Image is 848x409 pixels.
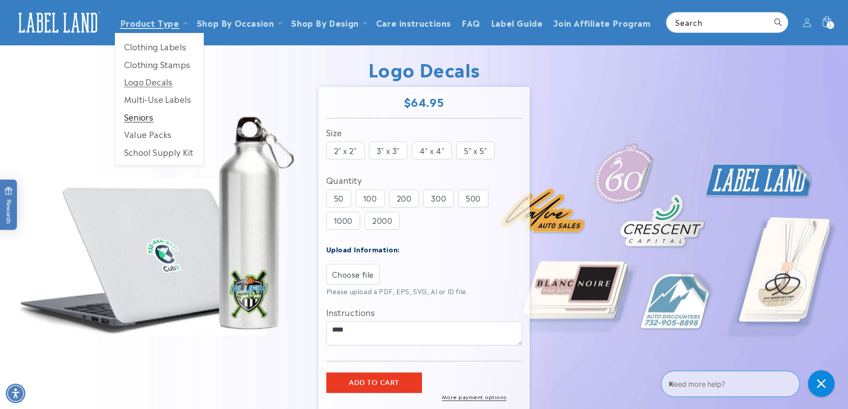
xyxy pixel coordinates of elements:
a: Logo Decals [115,73,203,90]
a: Label Guide [486,12,548,33]
div: 5" x 5" [456,142,495,159]
button: Search [768,12,788,32]
span: Choose file [332,269,374,279]
span: Label Guide [491,17,543,28]
a: Shop By Design [291,16,358,28]
div: Accessibility Menu [6,384,25,403]
div: 100 [356,190,385,207]
label: Upload Information: [326,244,400,254]
a: Join Affiliate Program [548,12,656,33]
a: FAQ [456,12,486,33]
span: 2 [829,21,832,29]
div: 2" x 2" [326,142,365,159]
span: FAQ [462,17,480,28]
span: Shop By Occasion [197,17,274,28]
div: 4" x 4" [412,142,452,159]
a: Clothing Stamps [115,56,203,73]
div: Quantity [326,173,522,187]
span: Rewards [4,186,13,223]
h1: Logo Decals [318,57,530,80]
a: Seniors [115,108,203,126]
img: Label Land [13,9,102,36]
div: Please upload a PDF, EPS, SVG, AI or ID file. [326,287,522,296]
summary: Shop By Occasion [191,12,286,33]
a: Value Packs [115,126,203,143]
span: Join Affiliate Program [553,17,650,28]
span: $64.95 [404,95,444,109]
iframe: Gorgias Floating Chat [661,367,839,400]
span: Add to cart [349,379,399,387]
span: Care instructions [376,17,451,28]
button: Add to cart [326,373,422,393]
div: Size [326,125,522,139]
a: Care instructions [371,12,456,33]
a: Label Land [10,5,106,40]
a: School Supply Kit [115,143,203,161]
a: Multi-Use Labels [115,90,203,108]
summary: Shop By Design [286,12,370,33]
div: 200 [389,190,419,207]
a: More payment options [426,393,522,401]
div: 3" x 3" [369,142,407,159]
summary: Product Type [115,12,191,33]
div: 50 [326,190,351,207]
div: 1000 [326,212,360,230]
a: Product Type [120,16,179,28]
a: Clothing Labels [115,38,203,55]
div: 2000 [365,212,400,230]
div: 300 [423,190,454,207]
div: 500 [458,190,488,207]
label: Instructions [326,305,522,319]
